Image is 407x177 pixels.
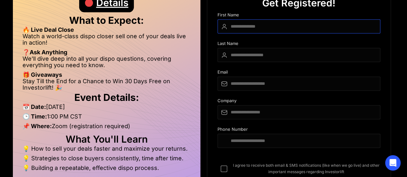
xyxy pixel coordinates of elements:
[23,146,191,155] li: 💡 How to sell your deals faster and maximize your returns.
[23,123,52,129] strong: 📌 Where:
[23,113,191,123] li: 1:00 PM CST
[232,162,381,175] span: I agree to receive both email & SMS notifications (like when we go live) and other important mess...
[23,136,191,142] h2: What You'll Learn
[23,49,67,56] strong: ❓Ask Anything
[23,155,191,165] li: 💡 Strategies to close buyers consistently, time after time.
[23,26,74,33] strong: 🔥 Live Deal Close
[23,33,191,49] li: Watch a world-class dispo closer sell one of your deals live in action!
[74,92,139,103] strong: Event Details:
[217,70,381,76] div: Email
[217,13,381,19] div: First Name
[23,104,191,113] li: [DATE]
[23,165,191,171] li: 💡 Building a repeatable, effective dispo process.
[217,98,381,105] div: Company
[69,14,144,26] strong: What to Expect:
[23,123,191,133] li: Zoom (registration required)
[385,155,401,171] div: Open Intercom Messenger
[23,56,191,72] li: We’ll dive deep into all your dispo questions, covering everything you need to know.
[23,78,191,91] li: Stay Till the End for a Chance to Win 30 Days Free on Investorlift! 🎉
[23,103,46,110] strong: 📅 Date:
[217,127,381,134] div: Phone Number
[23,113,47,120] strong: 🕒 Time:
[217,41,381,48] div: Last Name
[23,71,62,78] strong: 🎁 Giveaways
